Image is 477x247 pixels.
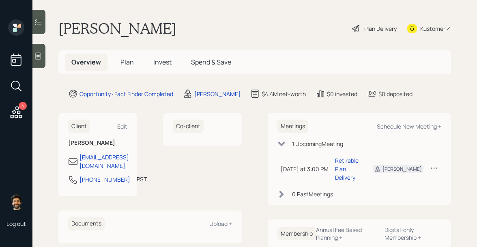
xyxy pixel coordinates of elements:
h1: [PERSON_NAME] [58,19,176,37]
div: 1 Upcoming Meeting [292,140,343,148]
span: Invest [153,58,172,67]
span: Overview [71,58,101,67]
h6: Membership [277,227,316,241]
div: 4 [19,102,27,110]
div: [DATE] at 3:00 PM [281,165,329,173]
h6: Co-client [173,120,204,133]
div: Opportunity · Fact Finder Completed [79,90,173,98]
div: Edit [117,122,127,130]
h6: [PERSON_NAME] [68,140,127,146]
div: $0 invested [327,90,357,98]
div: [PHONE_NUMBER] [79,175,130,184]
div: Schedule New Meeting + [377,122,441,130]
div: PST [137,175,147,183]
div: [PERSON_NAME] [382,165,422,173]
div: 0 Past Meeting s [292,190,333,198]
div: $0 deposited [378,90,413,98]
div: Kustomer [420,24,445,33]
div: $4.4M net-worth [262,90,306,98]
div: Plan Delivery [364,24,397,33]
span: Plan [120,58,134,67]
h6: Meetings [277,120,308,133]
div: Digital-only Membership + [385,226,441,241]
div: Log out [6,220,26,228]
div: [EMAIL_ADDRESS][DOMAIN_NAME] [79,153,129,170]
span: Spend & Save [191,58,231,67]
img: eric-schwartz-headshot.png [8,194,24,210]
div: Retirable Plan Delivery [335,156,360,182]
div: Upload + [209,220,232,228]
div: [PERSON_NAME] [194,90,241,98]
h6: Client [68,120,90,133]
div: Annual Fee Based Planning + [316,226,378,241]
h6: Documents [68,217,105,230]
